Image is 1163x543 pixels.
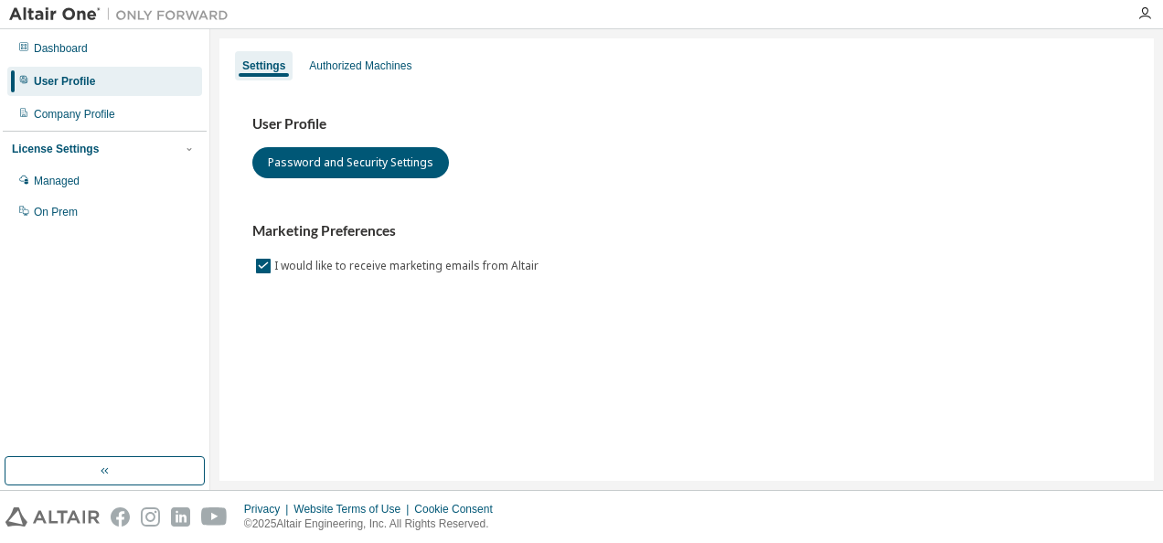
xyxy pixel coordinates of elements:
div: Company Profile [34,107,115,122]
img: instagram.svg [141,507,160,527]
h3: Marketing Preferences [252,222,1121,240]
div: Website Terms of Use [293,502,414,516]
div: Privacy [244,502,293,516]
div: Authorized Machines [309,59,411,73]
div: License Settings [12,142,99,156]
div: Settings [242,59,285,73]
p: © 2025 Altair Engineering, Inc. All Rights Reserved. [244,516,504,532]
img: facebook.svg [111,507,130,527]
div: Managed [34,174,80,188]
img: altair_logo.svg [5,507,100,527]
h3: User Profile [252,115,1121,133]
img: Altair One [9,5,238,24]
div: Dashboard [34,41,88,56]
div: User Profile [34,74,95,89]
img: youtube.svg [201,507,228,527]
button: Password and Security Settings [252,147,449,178]
img: linkedin.svg [171,507,190,527]
div: Cookie Consent [414,502,503,516]
div: On Prem [34,205,78,219]
label: I would like to receive marketing emails from Altair [274,255,542,277]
